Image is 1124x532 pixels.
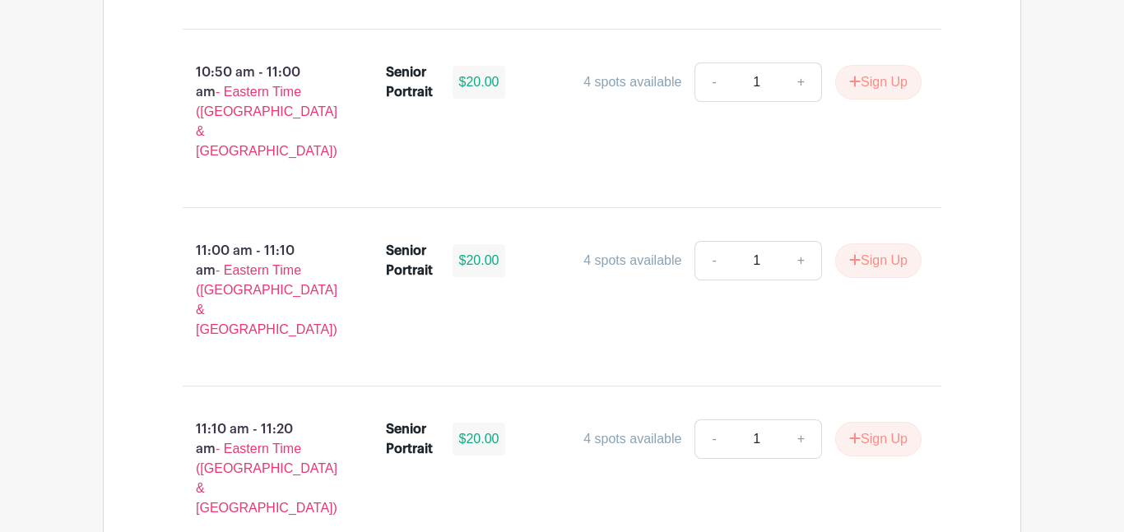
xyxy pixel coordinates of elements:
a: - [694,419,732,459]
div: $20.00 [453,66,506,99]
a: + [781,419,822,459]
span: - Eastern Time ([GEOGRAPHIC_DATA] & [GEOGRAPHIC_DATA]) [196,85,337,158]
div: 4 spots available [583,429,681,449]
a: + [781,241,822,280]
a: + [781,62,822,102]
p: 11:10 am - 11:20 am [156,413,360,525]
p: 10:50 am - 11:00 am [156,56,360,168]
button: Sign Up [835,422,922,456]
a: - [694,62,732,102]
span: - Eastern Time ([GEOGRAPHIC_DATA] & [GEOGRAPHIC_DATA]) [196,442,337,515]
div: $20.00 [453,423,506,456]
div: $20.00 [453,244,506,277]
div: 4 spots available [583,72,681,92]
span: - Eastern Time ([GEOGRAPHIC_DATA] & [GEOGRAPHIC_DATA]) [196,263,337,336]
div: Senior Portrait [386,241,433,280]
p: 11:00 am - 11:10 am [156,234,360,346]
div: Senior Portrait [386,419,433,459]
a: - [694,241,732,280]
div: Senior Portrait [386,62,433,102]
button: Sign Up [835,65,922,99]
button: Sign Up [835,243,922,278]
div: 4 spots available [583,251,681,271]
